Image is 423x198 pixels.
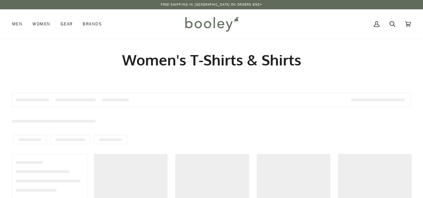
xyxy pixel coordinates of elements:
a: Brands [78,9,107,39]
span: Women [32,21,50,27]
span: Men [12,21,22,27]
h1: Women's T-Shirts & Shirts [12,51,411,69]
span: Gear [61,21,73,27]
a: Men [12,9,27,39]
p: Free Shipping in [GEOGRAPHIC_DATA] on Orders €50+ [161,2,262,7]
img: Booley [182,14,241,34]
a: Gear [56,9,78,39]
a: Women [27,9,55,39]
span: Brands [83,21,102,27]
